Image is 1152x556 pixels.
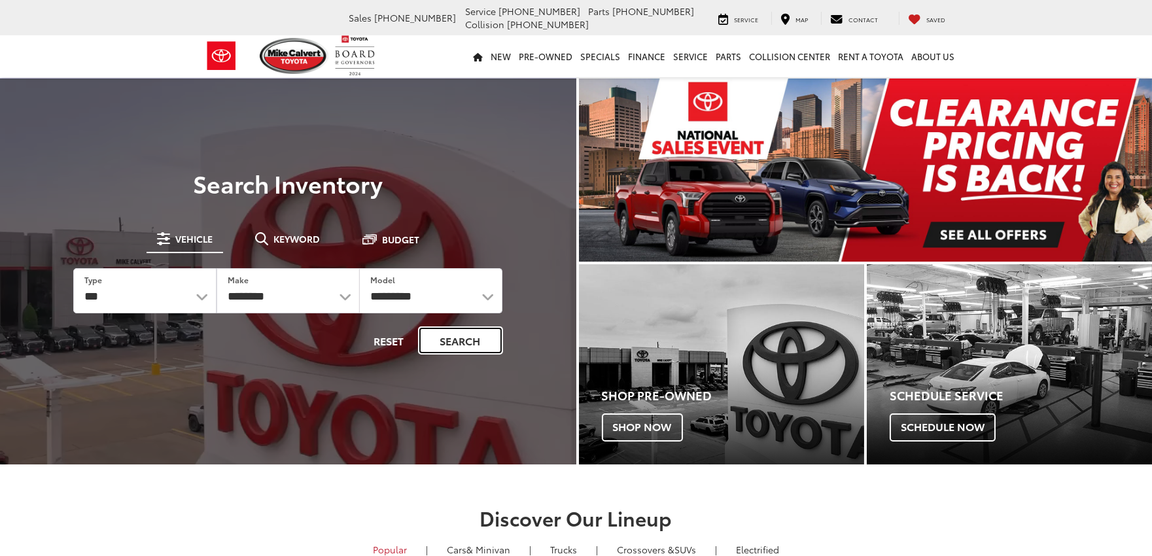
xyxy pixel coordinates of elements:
a: Pre-Owned [515,35,577,77]
a: Service [670,35,712,77]
a: Collision Center [746,35,835,77]
h2: Discover Our Lineup [115,507,1038,529]
li: | [526,543,534,556]
a: Schedule Service Schedule Now [867,264,1152,464]
img: Toyota [197,35,246,77]
span: [PHONE_NUMBER] [375,11,457,24]
label: Type [84,274,102,285]
a: Map [771,12,818,25]
span: Keyword [273,234,320,243]
a: Contact [821,12,888,25]
span: Schedule Now [890,413,996,441]
li: | [712,543,720,556]
h3: Search Inventory [55,170,521,196]
li: | [593,543,601,556]
a: About Us [908,35,959,77]
a: Specials [577,35,625,77]
li: | [423,543,431,556]
a: Shop Pre-Owned Shop Now [579,264,864,464]
span: Budget [382,235,419,244]
label: Model [370,274,395,285]
button: Reset [363,326,415,355]
span: Parts [589,5,610,18]
h4: Schedule Service [890,389,1152,402]
span: Service [466,5,497,18]
span: Collision [466,18,505,31]
span: Saved [927,15,946,24]
a: Home [470,35,487,77]
a: My Saved Vehicles [899,12,956,25]
span: Sales [349,11,372,24]
a: Service [709,12,769,25]
span: Map [796,15,809,24]
span: Contact [849,15,879,24]
img: Mike Calvert Toyota [260,38,329,74]
span: Service [735,15,759,24]
h4: Shop Pre-Owned [602,389,864,402]
span: [PHONE_NUMBER] [613,5,695,18]
span: [PHONE_NUMBER] [508,18,589,31]
span: & Minivan [466,543,510,556]
label: Make [228,274,249,285]
span: Crossovers & [617,543,674,556]
button: Search [418,326,503,355]
a: Parts [712,35,746,77]
div: Toyota [579,264,864,464]
div: Toyota [867,264,1152,464]
span: Shop Now [602,413,683,441]
a: Finance [625,35,670,77]
span: Vehicle [175,234,213,243]
span: [PHONE_NUMBER] [499,5,581,18]
a: New [487,35,515,77]
a: Rent a Toyota [835,35,908,77]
